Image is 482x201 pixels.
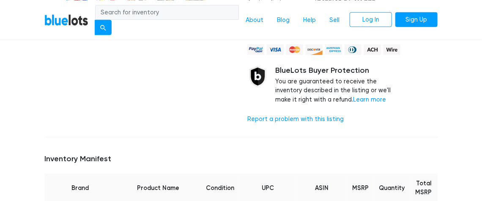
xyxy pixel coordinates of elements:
img: discover-82be18ecfda2d062aad2762c1ca80e2d36a4073d45c9e0ffae68cd515fbd3d32.png [306,44,323,55]
img: mastercard-42073d1d8d11d6635de4c079ffdb20a4f30a903dc55d1612383a1b395dd17f39.png [286,44,303,55]
a: Sell [323,12,346,28]
img: diners_club-c48f30131b33b1bb0e5d0e2dbd43a8bea4cb12cb2961413e2f4250e06c020426.png [345,44,361,55]
input: Search for inventory [95,5,239,20]
img: wire-908396882fe19aaaffefbd8e17b12f2f29708bd78693273c0e28e3a24408487f.png [383,44,400,55]
a: Blog [270,12,296,28]
a: Help [296,12,323,28]
h5: Inventory Manifest [44,154,438,164]
img: ach-b7992fed28a4f97f893c574229be66187b9afb3f1a8d16a4691d3d3140a8ab00.png [364,44,381,55]
div: You are guaranteed to receive the inventory described in the listing or we'll make it right with ... [275,66,404,104]
a: Log In [350,12,392,27]
h5: BlueLots Buyer Protection [275,66,404,75]
a: About [239,12,270,28]
a: BlueLots [44,14,88,26]
img: american_express-ae2a9f97a040b4b41f6397f7637041a5861d5f99d0716c09922aba4e24c8547d.png [325,44,342,55]
img: paypal_credit-80455e56f6e1299e8d57f40c0dcee7b8cd4ae79b9eccbfc37e2480457ba36de9.png [247,44,264,55]
img: buyer_protection_shield-3b65640a83011c7d3ede35a8e5a80bfdfaa6a97447f0071c1475b91a4b0b3d01.png [247,66,268,87]
a: Learn more [353,96,386,103]
a: Report a problem with this listing [247,116,344,123]
img: visa-79caf175f036a155110d1892330093d4c38f53c55c9ec9e2c3a54a56571784bb.png [267,44,284,55]
a: Sign Up [395,12,438,27]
